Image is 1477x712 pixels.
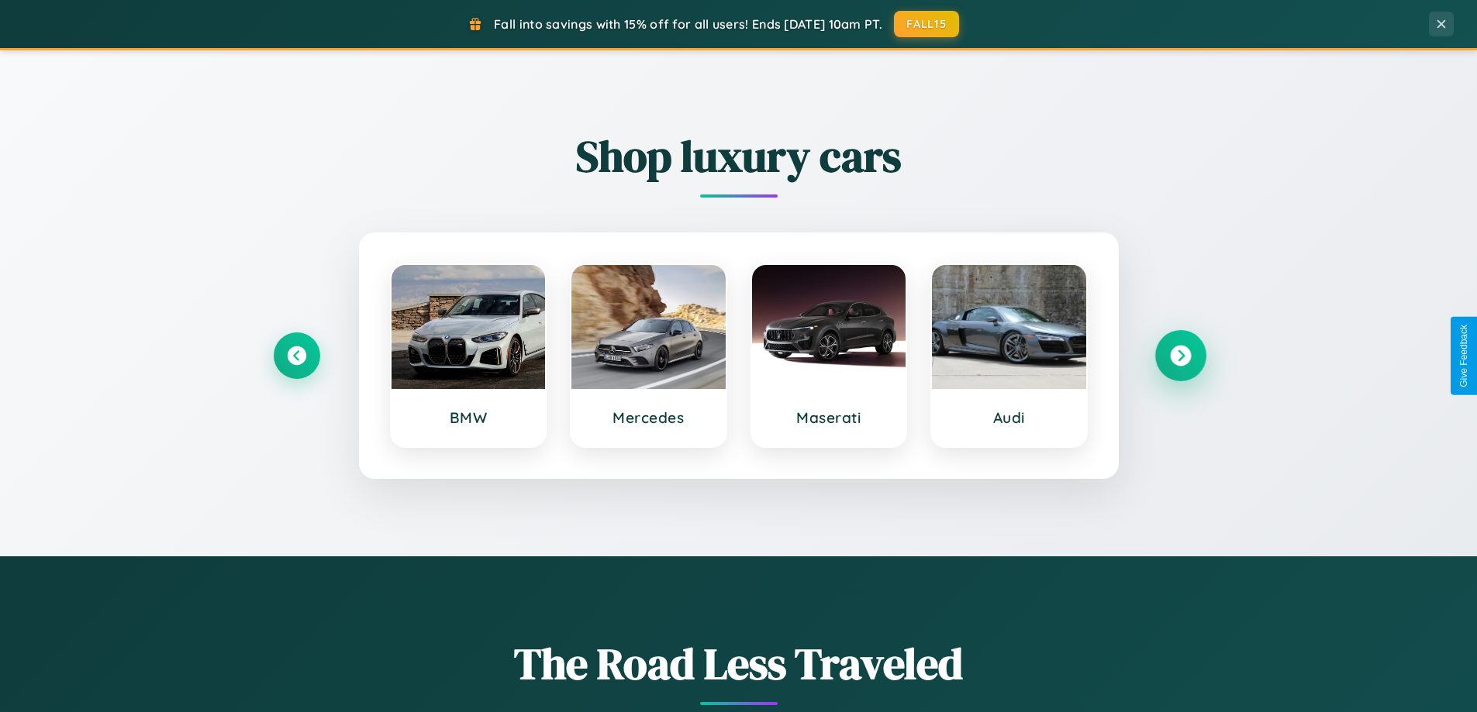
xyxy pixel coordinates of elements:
h3: Audi [947,408,1071,427]
div: Give Feedback [1458,325,1469,387]
h3: Maserati [768,408,891,427]
h2: Shop luxury cars [274,126,1204,186]
button: FALL15 [894,11,959,37]
h3: BMW [407,408,530,427]
h3: Mercedes [587,408,710,427]
h1: The Road Less Traveled [274,634,1204,693]
span: Fall into savings with 15% off for all users! Ends [DATE] 10am PT. [494,16,882,32]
